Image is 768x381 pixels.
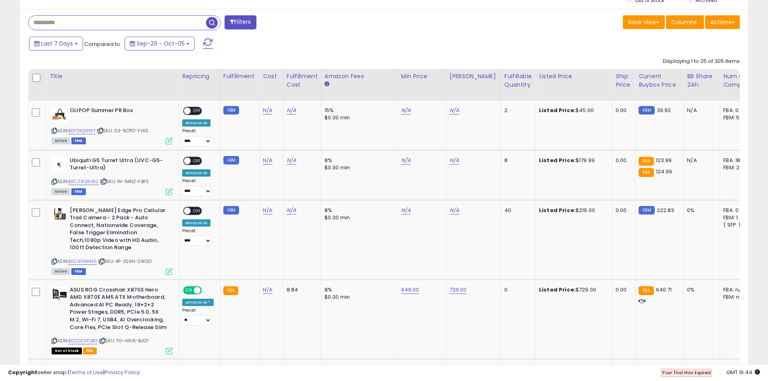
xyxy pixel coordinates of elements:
[616,72,632,89] div: Ship Price
[184,287,194,294] span: ON
[223,106,239,115] small: FBM
[401,286,419,294] a: 649.00
[287,72,318,89] div: Fulfillment Cost
[191,108,204,115] span: OFF
[52,207,68,221] img: 41foyNiXT3L._SL40_.jpg
[656,168,672,175] span: 124.99
[223,206,239,214] small: FBM
[325,207,391,214] div: 8%
[52,137,70,144] span: All listings currently available for purchase on Amazon
[616,286,629,294] div: 0.00
[182,72,216,81] div: Repricing
[539,107,606,114] div: $45.00
[723,286,750,294] div: FBA: n/a
[325,294,391,301] div: $0.30 min
[450,156,459,164] a: N/A
[504,157,529,164] div: 8
[182,308,214,326] div: Preset:
[104,369,140,376] a: Privacy Policy
[401,206,411,214] a: N/A
[182,169,210,177] div: Amazon AI
[723,294,750,301] div: FBM: n/a
[68,178,99,185] a: B0CZ9Q8J8C
[639,106,654,115] small: FBM
[191,207,204,214] span: OFF
[687,286,714,294] div: 0%
[450,286,467,294] a: 729.00
[623,15,665,29] button: Save View
[223,286,238,295] small: FBA
[539,156,576,164] b: Listed Price:
[70,207,168,254] b: [PERSON_NAME] Edge Pro Cellular Trail Camera - 2 Pack - Auto Connect, Nationwide Coverage, False ...
[401,106,411,115] a: N/A
[539,286,606,294] div: $729.00
[70,286,168,333] b: ASUS ROG Crosshair X870E Hero AMD X870E AM5 ATX Motherboard, Advanced AI PC Ready, 18+2+2 Power S...
[325,107,391,114] div: 15%
[504,72,532,89] div: Fulfillable Quantity
[84,40,121,48] span: Compared to:
[671,18,697,26] span: Columns
[639,157,654,166] small: FBA
[539,106,576,114] b: Listed Price:
[71,188,86,195] span: FBM
[656,156,672,164] span: 123.99
[137,40,185,48] span: Sep-29 - Oct-05
[657,106,671,114] span: 39.92
[52,157,68,173] img: 21C-u0TFLtL._SL40_.jpg
[263,106,273,115] a: N/A
[662,369,711,376] span: Your Trial Has Expired
[723,221,750,229] div: ( SFP: 1 )
[663,58,740,65] div: Displaying 1 to 25 of 305 items
[287,156,296,164] a: N/A
[723,164,750,171] div: FBM: 2
[69,369,103,376] a: Terms of Use
[639,206,654,214] small: FBM
[325,72,394,81] div: Amazon Fees
[52,348,82,354] span: All listings that are currently out of stock and unavailable for purchase on Amazon
[287,286,315,294] div: 8.84
[52,157,173,194] div: ASIN:
[723,72,753,89] div: Num of Comp.
[723,214,750,221] div: FBM: 1
[723,107,750,114] div: FBA: 0
[68,258,97,265] a: B0CNV1M44S
[657,206,674,214] span: 222.83
[201,287,214,294] span: OFF
[52,107,68,123] img: 41J7Ans2FKL._SL40_.jpg
[450,206,459,214] a: N/A
[100,178,149,185] span: | SKU: 1N-1MNZ-FBFS
[401,156,411,164] a: N/A
[8,369,140,377] div: seller snap | |
[223,72,256,81] div: Fulfillment
[723,157,750,164] div: FBA: 18
[450,72,497,81] div: [PERSON_NAME]
[83,348,97,354] span: FBA
[616,207,629,214] div: 0.00
[539,72,609,81] div: Listed Price
[705,15,740,29] button: Actions
[225,15,256,29] button: Filters
[191,157,204,164] span: OFF
[223,156,239,164] small: FBM
[287,206,296,214] a: N/A
[182,228,214,246] div: Preset:
[639,72,680,89] div: Current Buybox Price
[182,128,214,146] div: Preset:
[539,286,576,294] b: Listed Price:
[52,107,173,144] div: ASIN:
[325,157,391,164] div: 8%
[401,72,443,81] div: Min Price
[726,369,760,376] span: 2025-10-13 16:44 GMT
[616,157,629,164] div: 0.00
[70,157,168,174] b: Ubiquiti G5 Turret Ultra (UVC-G5-Turret-Ultra)
[687,157,714,164] div: N/A
[68,127,96,134] a: B0FG1Q19WT
[287,106,296,115] a: N/A
[263,206,273,214] a: N/A
[325,81,329,88] small: Amazon Fees.
[666,15,704,29] button: Columns
[539,207,606,214] div: $219.00
[639,168,654,177] small: FBA
[52,286,173,354] div: ASIN:
[263,286,273,294] a: N/A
